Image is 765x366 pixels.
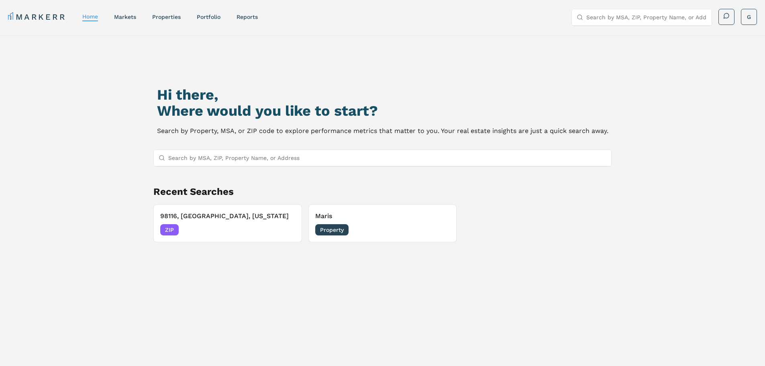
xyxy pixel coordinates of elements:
[8,11,66,22] a: MARKERR
[277,226,295,234] span: [DATE]
[308,204,457,242] button: Remove MarisMarisProperty[DATE]
[160,211,295,221] h3: 98116, [GEOGRAPHIC_DATA], [US_STATE]
[157,125,608,137] p: Search by Property, MSA, or ZIP code to explore performance metrics that matter to you. Your real...
[114,14,136,20] a: markets
[168,150,607,166] input: Search by MSA, ZIP, Property Name, or Address
[747,13,751,21] span: G
[152,14,181,20] a: properties
[741,9,757,25] button: G
[160,224,179,235] span: ZIP
[315,211,450,221] h3: Maris
[197,14,220,20] a: Portfolio
[153,185,612,198] h2: Recent Searches
[157,87,608,103] h1: Hi there,
[432,226,450,234] span: [DATE]
[153,204,302,242] button: Remove 98116, Seattle, Washington98116, [GEOGRAPHIC_DATA], [US_STATE]ZIP[DATE]
[82,13,98,20] a: home
[157,103,608,119] h2: Where would you like to start?
[315,224,349,235] span: Property
[586,9,707,25] input: Search by MSA, ZIP, Property Name, or Address
[237,14,258,20] a: reports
